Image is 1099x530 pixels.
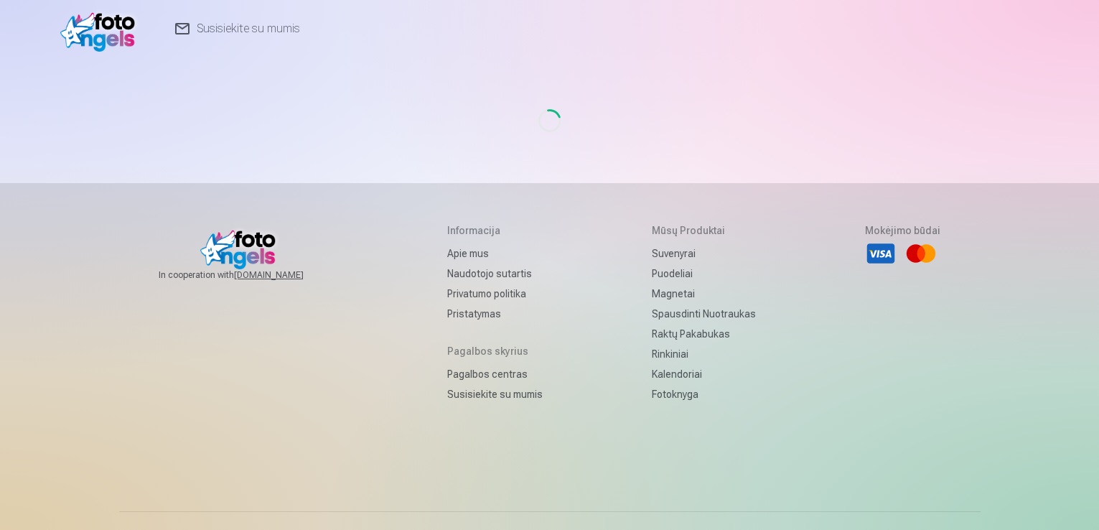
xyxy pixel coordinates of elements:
h5: Mūsų produktai [652,223,756,238]
a: Pagalbos centras [447,364,543,384]
a: Kalendoriai [652,364,756,384]
a: Magnetai [652,284,756,304]
a: Raktų pakabukas [652,324,756,344]
a: Fotoknyga [652,384,756,404]
a: [DOMAIN_NAME] [234,269,338,281]
a: Puodeliai [652,264,756,284]
a: Pristatymas [447,304,543,324]
h5: Informacija [447,223,543,238]
li: Mastercard [905,238,937,269]
a: Naudotojo sutartis [447,264,543,284]
img: /fa2 [60,6,143,52]
a: Rinkiniai [652,344,756,364]
a: Susisiekite su mumis [447,384,543,404]
span: In cooperation with [159,269,338,281]
a: Apie mus [447,243,543,264]
a: Spausdinti nuotraukas [652,304,756,324]
h5: Mokėjimo būdai [865,223,940,238]
a: Suvenyrai [652,243,756,264]
a: Privatumo politika [447,284,543,304]
li: Visa [865,238,897,269]
h5: Pagalbos skyrius [447,344,543,358]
